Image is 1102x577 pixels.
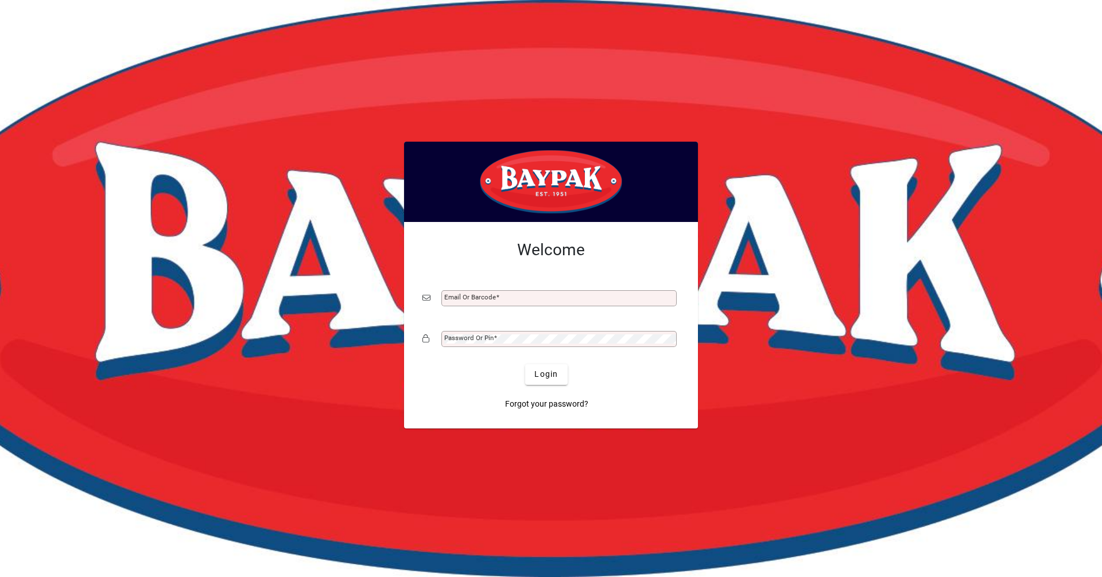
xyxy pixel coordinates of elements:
[505,398,588,410] span: Forgot your password?
[525,364,567,385] button: Login
[422,240,680,260] h2: Welcome
[444,293,496,301] mat-label: Email or Barcode
[444,334,494,342] mat-label: Password or Pin
[534,368,558,380] span: Login
[500,394,593,415] a: Forgot your password?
